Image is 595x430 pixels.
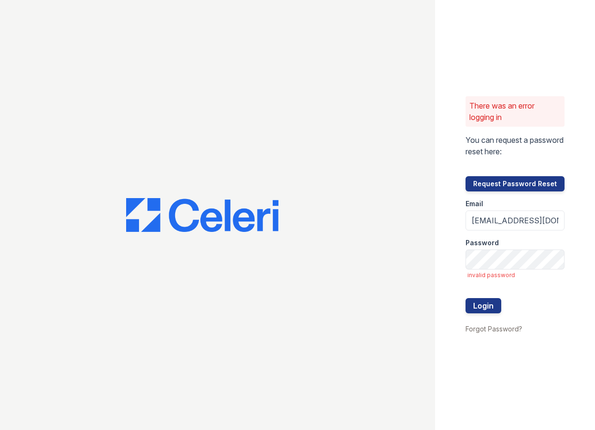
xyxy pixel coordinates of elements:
p: There was an error logging in [469,100,561,123]
span: invalid password [467,271,565,279]
label: Email [466,199,483,209]
label: Password [466,238,499,248]
button: Login [466,298,501,313]
img: CE_Logo_Blue-a8612792a0a2168367f1c8372b55b34899dd931a85d93a1a3d3e32e68fde9ad4.png [126,198,278,232]
button: Request Password Reset [466,176,565,191]
a: Forgot Password? [466,325,522,333]
p: You can request a password reset here: [466,134,565,157]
